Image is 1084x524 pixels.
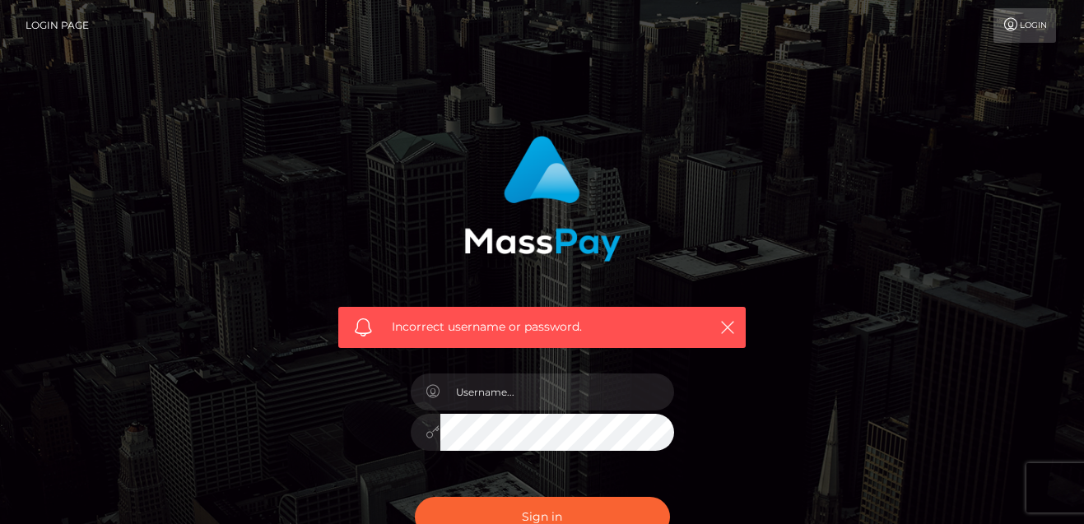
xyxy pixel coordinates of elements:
[464,136,621,262] img: MassPay Login
[440,373,674,410] input: Username...
[26,8,89,43] a: Login Page
[993,8,1056,43] a: Login
[392,318,692,336] span: Incorrect username or password.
